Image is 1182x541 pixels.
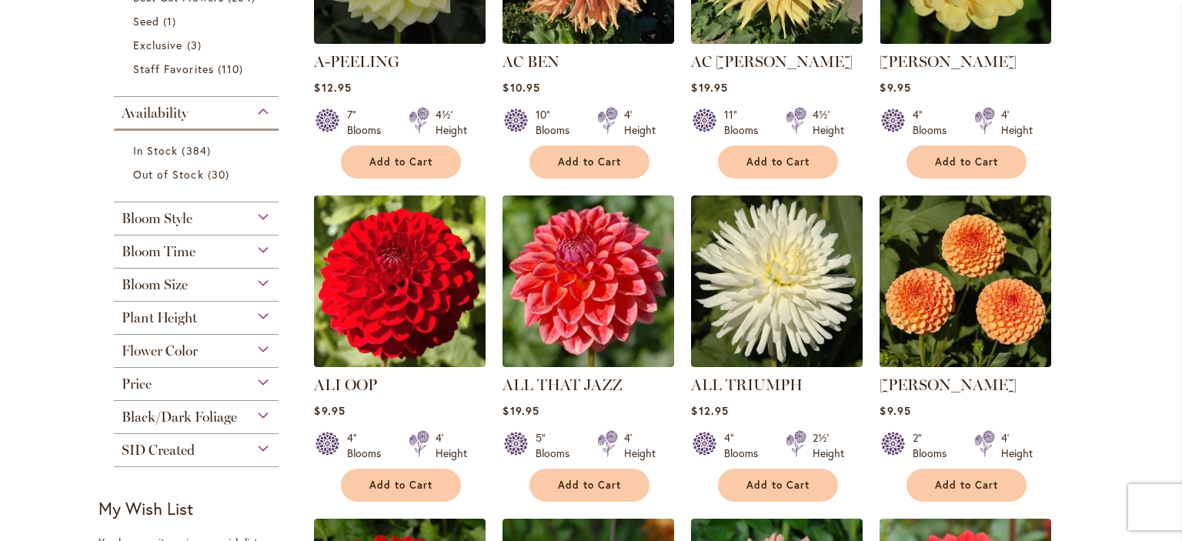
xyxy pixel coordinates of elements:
a: A-PEELING [314,52,399,71]
div: 4½' Height [436,107,467,138]
span: Staff Favorites [133,62,214,76]
span: $9.95 [314,403,345,418]
a: ALL THAT JAZZ [503,376,623,394]
div: 7" Blooms [347,107,390,138]
span: Flower Color [122,342,198,359]
span: Plant Height [122,309,197,326]
span: Add to Cart [935,479,998,492]
a: ALL TRIUMPH [691,356,863,370]
a: AC BEN [503,52,559,71]
span: SID Created [122,442,195,459]
div: 5" Blooms [536,430,579,461]
span: Price [122,376,152,392]
span: Add to Cart [558,479,621,492]
span: Bloom Style [122,210,192,227]
img: ALI OOP [314,195,486,367]
div: 11" Blooms [724,107,767,138]
div: 4½' Height [813,107,844,138]
span: Add to Cart [746,479,810,492]
img: AMBER QUEEN [880,195,1051,367]
span: Exclusive [133,38,182,52]
img: ALL THAT JAZZ [503,195,674,367]
span: Add to Cart [746,155,810,169]
span: Add to Cart [369,155,432,169]
button: Add to Cart [718,145,838,179]
a: ALL TRIUMPH [691,376,803,394]
button: Add to Cart [907,469,1027,502]
span: $12.95 [314,80,351,95]
span: 384 [182,142,214,159]
span: $10.95 [503,80,539,95]
span: 30 [208,166,233,182]
a: AMBER QUEEN [880,356,1051,370]
a: A-Peeling [314,32,486,47]
span: Availability [122,105,188,122]
span: $19.95 [691,80,727,95]
strong: My Wish List [98,497,193,519]
span: 3 [187,37,205,53]
span: 1 [163,13,180,29]
span: $12.95 [691,403,728,418]
button: Add to Cart [341,469,461,502]
div: 4" Blooms [347,430,390,461]
div: 4' Height [1001,430,1033,461]
div: 4" Blooms [913,107,956,138]
a: Out of Stock 30 [133,166,263,182]
a: [PERSON_NAME] [880,376,1017,394]
img: ALL TRIUMPH [691,195,863,367]
span: $9.95 [880,403,910,418]
span: Add to Cart [369,479,432,492]
button: Add to Cart [718,469,838,502]
a: ALI OOP [314,376,377,394]
span: Seed [133,14,159,28]
span: 110 [218,61,247,77]
div: 4" Blooms [724,430,767,461]
span: $19.95 [503,403,539,418]
div: 4' Height [624,107,656,138]
span: $9.95 [880,80,910,95]
div: 2" Blooms [913,430,956,461]
div: 4' Height [624,430,656,461]
div: 4' Height [436,430,467,461]
button: Add to Cart [907,145,1027,179]
span: Out of Stock [133,167,204,182]
a: ALI OOP [314,356,486,370]
div: 4' Height [1001,107,1033,138]
a: AC Jeri [691,32,863,47]
button: Add to Cart [341,145,461,179]
a: AHOY MATEY [880,32,1051,47]
a: AC [PERSON_NAME] [691,52,853,71]
a: Staff Favorites [133,61,263,77]
span: Bloom Size [122,276,188,293]
span: Black/Dark Foliage [122,409,237,426]
span: Add to Cart [935,155,998,169]
a: ALL THAT JAZZ [503,356,674,370]
a: [PERSON_NAME] [880,52,1017,71]
span: Bloom Time [122,243,195,260]
a: Exclusive [133,37,263,53]
span: Add to Cart [558,155,621,169]
a: Seed [133,13,263,29]
a: In Stock 384 [133,142,263,159]
a: AC BEN [503,32,674,47]
div: 2½' Height [813,430,844,461]
button: Add to Cart [529,145,649,179]
div: 10" Blooms [536,107,579,138]
button: Add to Cart [529,469,649,502]
span: In Stock [133,143,178,158]
iframe: Launch Accessibility Center [12,486,55,529]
